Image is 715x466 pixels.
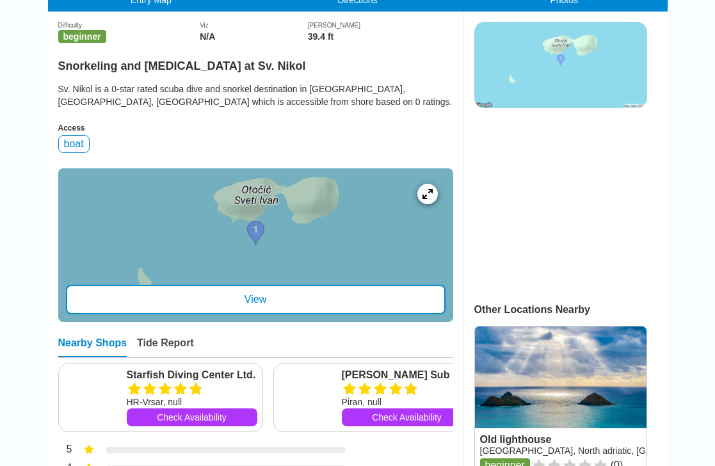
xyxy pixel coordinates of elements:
img: Starfish Diving Center Ltd. [64,369,122,426]
div: Difficulty [58,22,200,29]
div: [PERSON_NAME] [308,22,453,29]
div: Viz [200,22,308,29]
a: [PERSON_NAME] Sub [342,369,472,382]
div: 5 [58,442,72,459]
div: Access [58,124,453,133]
div: N/A [200,31,308,42]
div: Other Locations Nearby [474,304,668,316]
div: Sv. Nikol is a 0-star rated scuba dive and snorkel destination in [GEOGRAPHIC_DATA], [GEOGRAPHIC_... [58,83,453,108]
div: View [66,285,446,314]
div: Piran, null [342,396,472,408]
div: Tide Report [137,337,194,357]
a: Starfish Diving Center Ltd. [127,369,257,382]
div: Nearby Shops [58,337,127,357]
h2: Snorkeling and [MEDICAL_DATA] at Sv. Nikol [58,52,453,73]
span: beginner [58,30,106,43]
a: Check Availability [342,408,472,426]
a: entry mapView [58,168,453,322]
iframe: Advertisement [474,121,646,281]
div: HR-Vrsar, null [127,396,257,408]
div: boat [58,135,90,153]
img: Norik Sub [279,369,337,426]
div: 39.4 ft [308,31,453,42]
img: staticmap [474,22,647,108]
a: Check Availability [127,408,257,426]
